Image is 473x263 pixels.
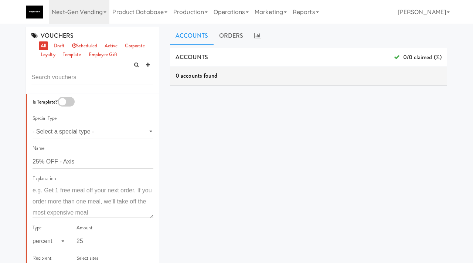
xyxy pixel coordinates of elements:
[214,27,249,45] a: ORDERS
[76,254,98,263] label: Select sites
[33,155,153,169] input: e.g. 1 Free Meal!
[87,50,119,60] a: employee gift
[39,50,57,60] a: loyalty
[76,235,153,248] input: 1 = 1%
[31,71,153,84] input: Search vouchers
[52,41,67,51] a: draft
[76,223,93,233] label: Amount
[170,27,214,45] a: Accounts
[31,31,74,40] span: VOUCHERS
[33,174,56,183] label: Explanation
[123,41,147,51] a: corporate
[33,97,153,108] div: Is Template?
[170,67,447,85] div: 0 accounts found
[33,144,44,153] label: Name
[103,41,120,51] a: active
[39,41,48,51] a: all
[33,223,41,233] label: Type
[70,41,99,51] a: scheduled
[26,6,43,18] img: Micromart
[394,52,442,63] span: 0/0 claimed (%)
[33,114,57,123] label: Special Type
[176,53,208,61] span: ACCOUNTS
[33,254,51,263] label: Recipient
[61,50,83,60] a: template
